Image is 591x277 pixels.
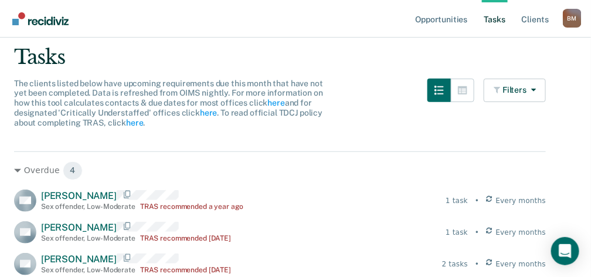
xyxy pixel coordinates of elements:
[12,12,69,25] img: Recidiviz
[200,108,217,117] a: here
[41,254,117,265] span: [PERSON_NAME]
[496,195,546,206] span: Every months
[475,259,479,269] div: •
[41,190,117,201] span: [PERSON_NAME]
[496,227,546,238] span: Every months
[442,259,468,269] div: 2 tasks
[41,234,135,242] div: Sex offender , Low-Moderate
[267,98,284,107] a: here
[484,79,546,102] button: Filters
[446,227,468,238] div: 1 task
[14,161,546,180] div: Overdue 4
[140,234,231,242] div: TRAS recommended [DATE]
[41,266,135,274] div: Sex offender , Low-Moderate
[14,79,323,127] span: The clients listed below have upcoming requirements due this month that have not yet been complet...
[14,45,577,69] div: Tasks
[563,9,582,28] button: Profile dropdown button
[41,202,135,211] div: Sex offender , Low-Moderate
[551,237,579,265] div: Open Intercom Messenger
[63,161,83,180] span: 4
[126,118,143,127] a: here
[41,222,117,233] span: [PERSON_NAME]
[446,195,468,206] div: 1 task
[496,259,546,269] span: Every months
[140,266,231,274] div: TRAS recommended [DATE]
[475,195,479,206] div: •
[475,227,479,238] div: •
[563,9,582,28] div: B M
[140,202,243,211] div: TRAS recommended a year ago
